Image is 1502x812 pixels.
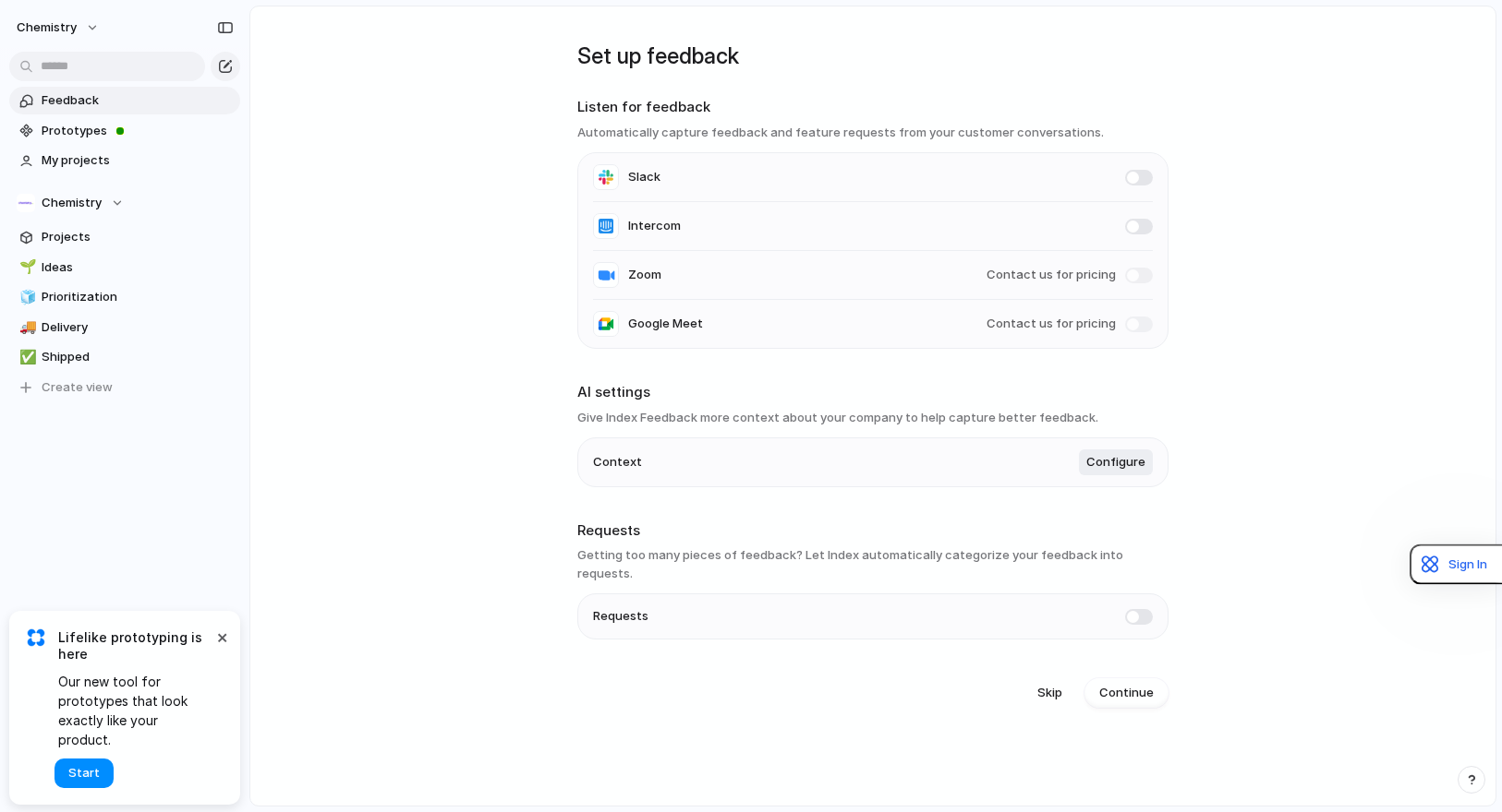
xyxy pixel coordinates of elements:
span: Prototypes [42,122,234,140]
h2: Listen for feedback [577,97,1169,118]
a: Feedback [9,87,240,114]
span: Lifelike prototyping is here [58,629,212,663]
span: Zoom [628,266,661,284]
h3: Give Index Feedback more context about your company to help capture better feedback. [577,409,1169,427]
a: Projects [9,223,240,251]
span: Google Meet [628,315,703,333]
button: Chemistry [9,189,240,217]
span: Delivery [42,318,234,337]
button: Dismiss [211,626,233,648]
h3: Automatically capture feedback and feature requests from your customer conversations. [577,124,1169,142]
span: Our new tool for prototypes that look exactly like your product. [58,672,212,749]
span: Contact us for pricing [987,315,1116,333]
a: My projects [9,147,240,174]
span: Prioritization [42,288,234,306]
a: 🧊Prioritization [9,283,240,311]
span: Continue [1099,684,1154,702]
button: Continue [1084,678,1169,708]
span: Contact us for pricing [987,266,1116,284]
button: Chemistry [8,13,109,42]
button: Configure [1079,449,1153,475]
button: 🚚 [17,318,35,337]
a: 🌱Ideas [9,254,240,281]
div: 🧊 [19,287,32,308]
a: ✅Shipped [9,343,240,371]
button: ✅ [17,348,35,366]
h2: Requests [577,520,1169,542]
span: Projects [42,228,234,246]
h1: Set up feedback [577,40,1169,73]
span: Intercom [628,217,681,235]
span: Slack [628,168,660,186]
span: Context [593,453,642,472]
div: ✅ [19,347,32,368]
button: 🌱 [17,258,35,277]
span: Create view [42,378,113,397]
div: 🌱 [19,257,32,278]
span: Requests [593,607,648,626]
button: Create view [9,374,240,401]
a: Prototypes [9,117,240,145]
a: 🚚Delivery [9,314,240,341]
button: Start [55,758,114,788]
h2: AI settings [577,382,1169,403]
span: My projects [42,151,234,170]
span: Configure [1086,453,1145,472]
span: Feedback [42,91,234,110]
span: Ideas [42,258,234,277]
button: 🧊 [17,288,35,306]
span: Shipped [42,348,234,366]
h3: Getting too many pieces of feedback? Let Index automatically categorize your feedback into requests. [577,546,1169,582]
span: Chemistry [42,194,102,212]
span: Start [68,764,100,782]
div: 🚚 [19,316,32,338]
button: Skip [1023,678,1077,708]
span: Chemistry [17,18,77,37]
span: Skip [1037,684,1062,702]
